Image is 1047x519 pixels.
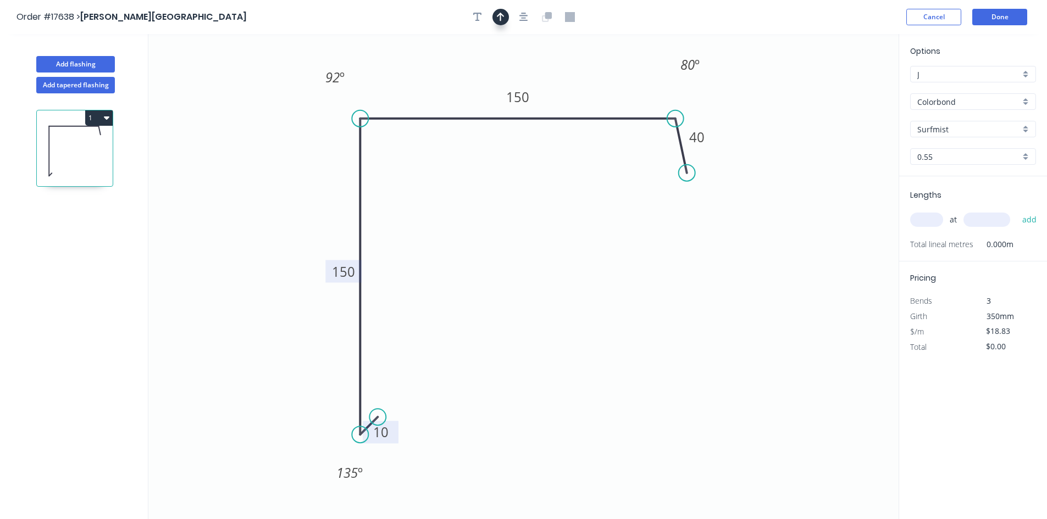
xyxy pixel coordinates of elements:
[689,128,705,146] tspan: 40
[917,151,1020,163] input: Thickness
[336,464,358,482] tspan: 135
[910,295,932,306] span: Bends
[148,34,899,519] svg: 0
[910,189,941,200] span: Lengths
[373,423,389,441] tspan: 10
[917,124,1020,135] input: Colour
[917,96,1020,108] input: Material
[917,69,1020,80] input: Price level
[950,212,957,227] span: at
[906,9,961,25] button: Cancel
[910,311,927,321] span: Girth
[910,46,940,57] span: Options
[987,311,1014,321] span: 350mm
[16,10,80,23] span: Order #17638 >
[36,56,115,72] button: Add flashing
[325,68,340,86] tspan: 92
[910,237,973,252] span: Total lineal metres
[987,295,991,306] span: 3
[358,464,363,482] tspan: º
[972,9,1027,25] button: Done
[910,326,924,337] span: $/m
[1017,210,1043,229] button: add
[506,88,529,106] tspan: 150
[36,77,115,93] button: Add tapered flashing
[80,10,247,23] span: [PERSON_NAME][GEOGRAPHIC_DATA]
[680,55,695,74] tspan: 80
[695,55,700,74] tspan: º
[910,342,927,352] span: Total
[910,272,936,283] span: Pricing
[973,237,1013,252] span: 0.000m
[340,68,345,86] tspan: º
[332,263,355,281] tspan: 150
[85,110,113,126] button: 1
